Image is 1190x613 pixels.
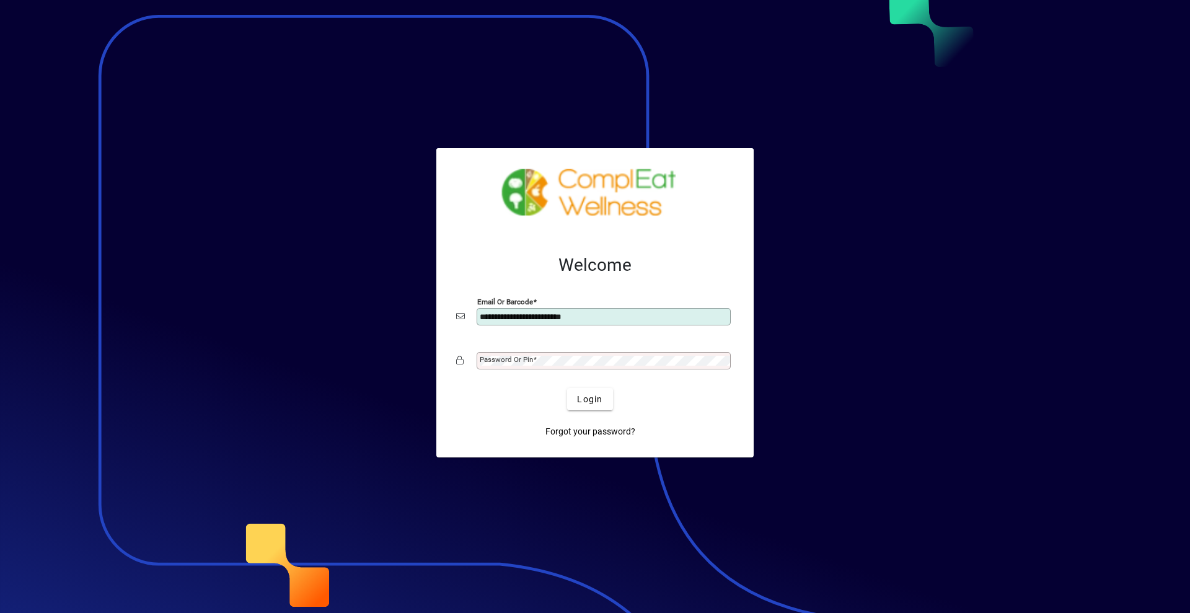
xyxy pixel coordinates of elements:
[545,425,635,438] span: Forgot your password?
[540,420,640,443] a: Forgot your password?
[477,298,533,306] mat-label: Email or Barcode
[577,393,602,406] span: Login
[567,388,612,410] button: Login
[456,255,734,276] h2: Welcome
[480,355,533,364] mat-label: Password or Pin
